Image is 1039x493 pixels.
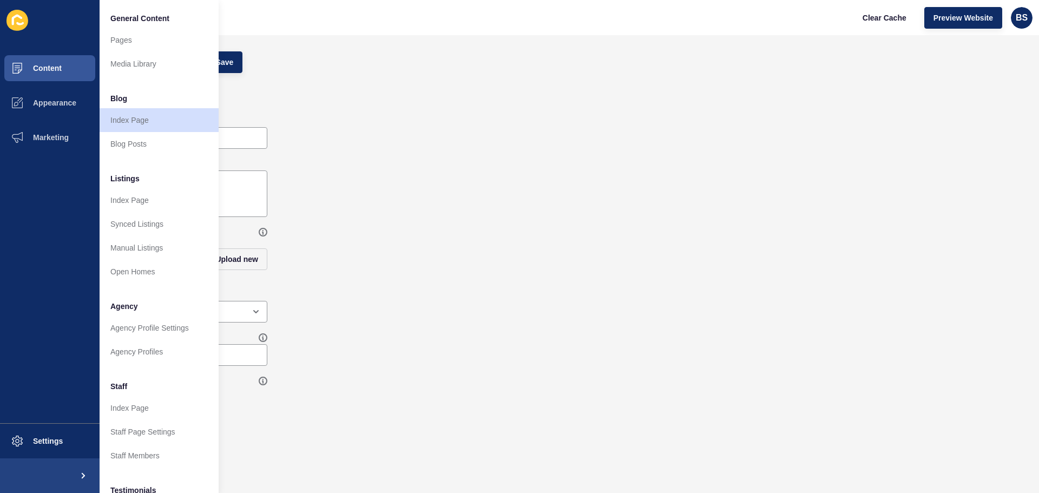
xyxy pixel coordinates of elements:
[100,340,219,364] a: Agency Profiles
[100,132,219,156] a: Blog Posts
[100,28,219,52] a: Pages
[100,420,219,444] a: Staff Page Settings
[215,254,258,265] span: Upload new
[100,260,219,284] a: Open Homes
[863,12,906,23] span: Clear Cache
[853,7,916,29] button: Clear Cache
[216,57,234,68] span: Save
[933,12,993,23] span: Preview Website
[100,236,219,260] a: Manual Listings
[206,248,267,270] button: Upload new
[1016,12,1028,23] span: BS
[110,13,169,24] span: General Content
[100,444,219,468] a: Staff Members
[100,212,219,236] a: Synced Listings
[100,188,219,212] a: Index Page
[924,7,1002,29] button: Preview Website
[100,52,219,76] a: Media Library
[100,316,219,340] a: Agency Profile Settings
[110,93,127,104] span: Blog
[100,396,219,420] a: Index Page
[110,381,127,392] span: Staff
[207,51,243,73] button: Save
[100,108,219,132] a: Index Page
[110,301,138,312] span: Agency
[110,173,140,184] span: Listings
